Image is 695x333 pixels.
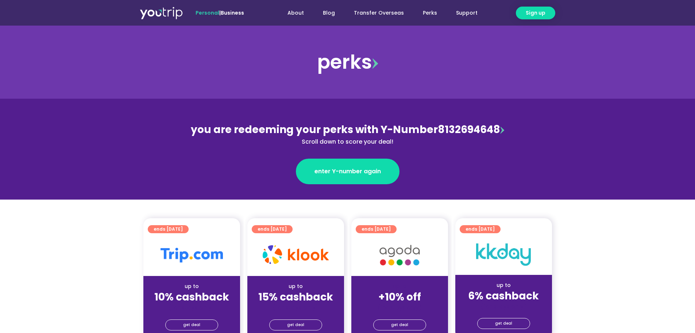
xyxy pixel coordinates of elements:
span: get deal [495,318,512,329]
a: get deal [477,318,530,329]
a: enter Y-number again [296,159,399,184]
div: Scroll down to score your deal! [189,137,506,146]
a: Blog [313,6,344,20]
div: up to [253,283,338,290]
div: 8132694648 [189,122,506,146]
div: (for stays only) [253,304,338,311]
a: Perks [413,6,447,20]
span: ends [DATE] [154,225,183,233]
span: Personal [196,9,219,16]
strong: 6% cashback [468,289,539,303]
span: get deal [287,320,304,330]
a: Transfer Overseas [344,6,413,20]
nav: Menu [264,6,487,20]
a: ends [DATE] [148,225,189,233]
span: up to [393,283,406,290]
div: up to [149,283,234,290]
a: get deal [373,319,426,330]
div: (for stays only) [357,304,442,311]
a: About [278,6,313,20]
a: get deal [269,319,322,330]
a: ends [DATE] [356,225,397,233]
strong: 10% cashback [154,290,229,304]
a: ends [DATE] [252,225,293,233]
span: ends [DATE] [362,225,391,233]
span: enter Y-number again [314,167,381,176]
span: Sign up [526,9,545,17]
span: get deal [183,320,200,330]
a: get deal [165,319,218,330]
span: | [196,9,244,16]
span: get deal [391,320,408,330]
a: Sign up [516,7,555,19]
strong: +10% off [378,290,421,304]
a: ends [DATE] [460,225,501,233]
strong: 15% cashback [258,290,333,304]
div: (for stays only) [149,304,234,311]
span: ends [DATE] [258,225,287,233]
span: ends [DATE] [466,225,495,233]
span: you are redeeming your perks with Y-Number [191,122,438,137]
div: up to [461,281,546,289]
div: (for stays only) [461,303,546,310]
a: Support [447,6,487,20]
a: Business [221,9,244,16]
